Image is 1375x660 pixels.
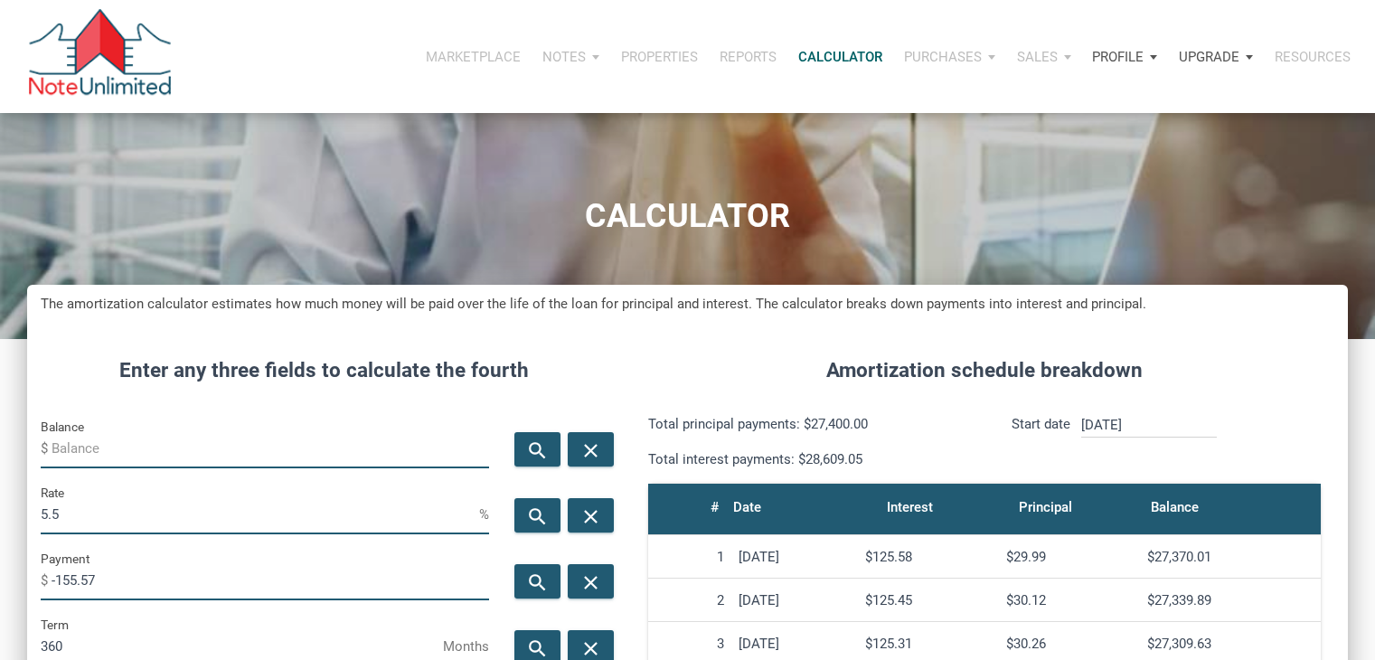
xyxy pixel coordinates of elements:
i: close [580,505,602,528]
div: $125.58 [865,549,992,565]
p: Total principal payments: $27,400.00 [648,413,971,435]
p: Resources [1275,49,1351,65]
label: Rate [41,482,64,504]
input: Payment [52,560,489,600]
button: close [568,498,614,533]
input: Balance [52,428,489,468]
div: $125.31 [865,636,992,652]
div: Principal [1019,495,1072,520]
div: $30.12 [1006,592,1133,608]
button: search [514,498,560,533]
button: search [514,564,560,599]
i: close [580,571,602,594]
button: close [568,432,614,467]
div: 2 [655,592,724,608]
div: Interest [887,495,933,520]
div: $29.99 [1006,549,1133,565]
p: Start date [1012,413,1070,470]
p: Reports [720,49,777,65]
div: $27,370.01 [1147,549,1314,565]
i: search [527,505,549,528]
i: close [580,637,602,660]
p: Profile [1092,49,1144,65]
span: $ [41,434,52,463]
label: Payment [41,548,89,570]
h5: The amortization calculator estimates how much money will be paid over the life of the loan for p... [41,294,1334,315]
button: search [514,432,560,467]
div: [DATE] [739,636,851,652]
p: Total interest payments: $28,609.05 [648,448,971,470]
p: Properties [621,49,698,65]
h4: Amortization schedule breakdown [635,355,1334,386]
input: Rate [41,494,479,534]
button: Profile [1081,30,1168,84]
div: [DATE] [739,592,851,608]
div: $30.26 [1006,636,1133,652]
i: search [527,439,549,462]
h1: CALCULATOR [14,198,1361,235]
button: Marketplace [415,30,532,84]
i: search [527,637,549,660]
button: Resources [1264,30,1361,84]
button: Reports [709,30,787,84]
div: Date [733,495,761,520]
div: $125.45 [865,592,992,608]
div: [DATE] [739,549,851,565]
i: close [580,439,602,462]
div: 1 [655,549,724,565]
button: Upgrade [1168,30,1264,84]
label: Term [41,614,69,636]
span: $ [41,566,52,595]
a: Calculator [787,30,893,84]
p: Upgrade [1179,49,1239,65]
div: $27,309.63 [1147,636,1314,652]
div: # [711,495,719,520]
span: % [479,500,489,529]
button: Properties [610,30,709,84]
div: $27,339.89 [1147,592,1314,608]
div: Balance [1151,495,1199,520]
p: Calculator [798,49,882,65]
i: search [527,571,549,594]
div: 3 [655,636,724,652]
button: close [568,564,614,599]
img: NoteUnlimited [27,9,173,104]
h4: Enter any three fields to calculate the fourth [41,355,607,386]
label: Balance [41,416,84,438]
p: Marketplace [426,49,521,65]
